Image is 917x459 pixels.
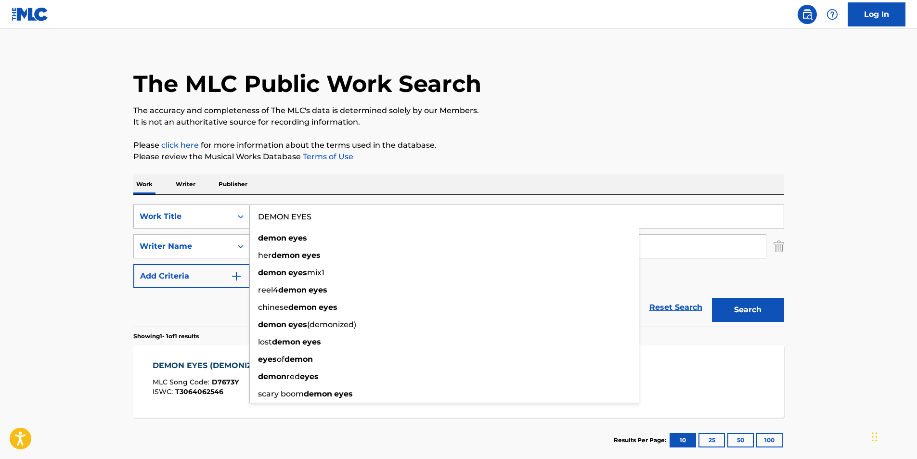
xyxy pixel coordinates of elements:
[133,151,784,163] p: Please review the Musical Works Database
[614,436,669,445] p: Results Per Page:
[288,268,307,277] strong: eyes
[231,270,242,282] img: 9d2ae6d4665cec9f34b9.svg
[872,422,878,451] div: Drag
[133,345,784,418] a: DEMON EYES (DEMONIZED)MLC Song Code:D7673YISWC:T3064062546Writers (2)[PERSON_NAME], [PERSON_NAME]...
[153,360,271,371] div: DEMON EYES (DEMONIZED)
[848,2,905,26] a: Log In
[670,433,696,447] button: 10
[258,285,278,294] span: reel4
[319,303,337,312] strong: eyes
[212,378,239,386] span: D7673Y
[272,337,300,346] strong: demon
[278,285,307,294] strong: demon
[712,298,784,322] button: Search
[300,372,319,381] strong: eyes
[133,332,199,341] p: Showing 1 - 1 of 1 results
[798,5,817,24] a: Public Search
[288,320,307,329] strong: eyes
[133,140,784,151] p: Please for more information about the terms used in the database.
[801,9,813,20] img: search
[258,355,277,364] strong: eyes
[153,378,212,386] span: MLC Song Code :
[140,211,226,222] div: Work Title
[284,355,313,364] strong: demon
[645,297,707,318] a: Reset Search
[869,413,917,459] iframe: Chat Widget
[307,320,356,329] span: (demonized)
[133,116,784,128] p: It is not an authoritative source for recording information.
[301,152,353,161] a: Terms of Use
[774,234,784,258] img: Delete Criterion
[258,372,286,381] strong: demon
[288,303,317,312] strong: demon
[823,5,842,24] div: Help
[271,251,300,260] strong: demon
[12,7,49,21] img: MLC Logo
[307,268,324,277] span: mix1
[334,389,353,398] strong: eyes
[140,241,226,252] div: Writer Name
[133,174,155,194] p: Work
[216,174,250,194] p: Publisher
[175,387,223,396] span: T3064062546
[286,372,300,381] span: red
[827,9,838,20] img: help
[756,433,783,447] button: 100
[288,233,307,242] strong: eyes
[258,389,304,398] span: scary boom
[133,69,481,98] h1: The MLC Public Work Search
[302,251,321,260] strong: eyes
[258,251,271,260] span: her
[302,337,321,346] strong: eyes
[258,303,288,312] span: chinese
[698,433,725,447] button: 25
[133,204,784,327] form: Search Form
[173,174,198,194] p: Writer
[161,140,199,150] a: click here
[153,387,175,396] span: ISWC :
[309,285,327,294] strong: eyes
[258,268,286,277] strong: demon
[133,105,784,116] p: The accuracy and completeness of The MLC's data is determined solely by our Members.
[727,433,754,447] button: 50
[258,233,286,242] strong: demon
[304,389,332,398] strong: demon
[258,320,286,329] strong: demon
[277,355,284,364] span: of
[258,337,272,346] span: lost
[133,264,250,288] button: Add Criteria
